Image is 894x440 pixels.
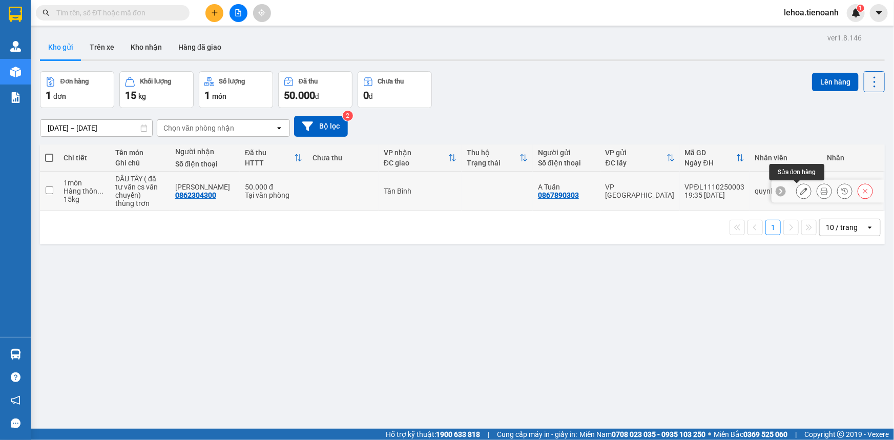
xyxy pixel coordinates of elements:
[743,430,787,438] strong: 0369 525 060
[212,92,226,100] span: món
[43,9,50,16] span: search
[230,4,247,22] button: file-add
[10,67,21,77] img: warehouse-icon
[10,92,21,103] img: solution-icon
[795,429,797,440] span: |
[796,183,812,199] div: Sửa đơn hàng
[467,159,519,167] div: Trạng thái
[436,430,480,438] strong: 1900 633 818
[275,124,283,132] svg: open
[40,71,114,108] button: Đơn hàng1đơn
[115,175,165,199] div: DÂU TÂY ( đã tư vấn cs vân chuyển)
[538,149,595,157] div: Người gửi
[315,92,319,100] span: đ
[40,35,81,59] button: Kho gửi
[685,183,744,191] div: VPĐL1110250003
[119,71,194,108] button: Khối lượng15kg
[708,432,711,436] span: ⚪️
[10,41,21,52] img: warehouse-icon
[299,78,318,85] div: Đã thu
[467,149,519,157] div: Thu hộ
[600,144,680,172] th: Toggle SortBy
[205,4,223,22] button: plus
[369,92,373,100] span: đ
[776,6,847,19] span: lehoa.tienoanh
[199,71,273,108] button: Số lượng1món
[175,183,235,191] div: ANH ĐIỀN
[138,92,146,100] span: kg
[46,89,51,101] span: 1
[343,111,353,121] sup: 2
[837,431,844,438] span: copyright
[765,220,781,235] button: 1
[812,73,859,91] button: Lên hàng
[170,35,230,59] button: Hàng đã giao
[606,159,667,167] div: ĐC lấy
[64,179,105,187] div: 1 món
[115,199,165,207] div: thùng trơn
[258,9,265,16] span: aim
[122,35,170,59] button: Kho nhận
[64,154,105,162] div: Chi tiết
[175,160,235,168] div: Số điện thoại
[859,5,862,12] span: 1
[770,164,824,180] div: Sửa đơn hàng
[175,191,216,199] div: 0862304300
[579,429,705,440] span: Miền Nam
[714,429,787,440] span: Miền Bắc
[64,195,105,203] div: 15 kg
[857,5,864,12] sup: 1
[245,149,294,157] div: Đã thu
[538,183,595,191] div: A Tuấn
[851,8,861,17] img: icon-new-feature
[245,191,302,199] div: Tại văn phòng
[10,349,21,360] img: warehouse-icon
[606,183,675,199] div: VP [GEOGRAPHIC_DATA]
[211,9,218,16] span: plus
[378,78,404,85] div: Chưa thu
[827,32,862,44] div: ver 1.8.146
[866,223,874,232] svg: open
[245,159,294,167] div: HTTT
[81,35,122,59] button: Trên xe
[11,372,20,382] span: question-circle
[219,78,245,85] div: Số lượng
[40,120,152,136] input: Select a date range.
[358,71,432,108] button: Chưa thu0đ
[204,89,210,101] span: 1
[253,4,271,22] button: aim
[97,187,103,195] span: ...
[163,123,234,133] div: Chọn văn phòng nhận
[140,78,171,85] div: Khối lượng
[9,7,22,22] img: logo-vxr
[685,191,744,199] div: 19:35 [DATE]
[875,8,884,17] span: caret-down
[278,71,352,108] button: Đã thu50.000đ
[379,144,462,172] th: Toggle SortBy
[240,144,307,172] th: Toggle SortBy
[827,154,879,162] div: Nhãn
[313,154,373,162] div: Chưa thu
[175,148,235,156] div: Người nhận
[685,149,736,157] div: Mã GD
[497,429,577,440] span: Cung cấp máy in - giấy in:
[125,89,136,101] span: 15
[53,92,66,100] span: đơn
[294,116,348,137] button: Bộ lọc
[538,191,579,199] div: 0867890303
[606,149,667,157] div: VP gửi
[488,429,489,440] span: |
[56,7,177,18] input: Tìm tên, số ĐT hoặc mã đơn
[384,149,448,157] div: VP nhận
[870,4,888,22] button: caret-down
[11,418,20,428] span: message
[115,149,165,157] div: Tên món
[60,78,89,85] div: Đơn hàng
[384,159,448,167] div: ĐC giao
[384,187,456,195] div: Tân Bình
[11,395,20,405] span: notification
[64,187,105,195] div: Hàng thông thường
[284,89,315,101] span: 50.000
[538,159,595,167] div: Số điện thoại
[386,429,480,440] span: Hỗ trợ kỹ thuật:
